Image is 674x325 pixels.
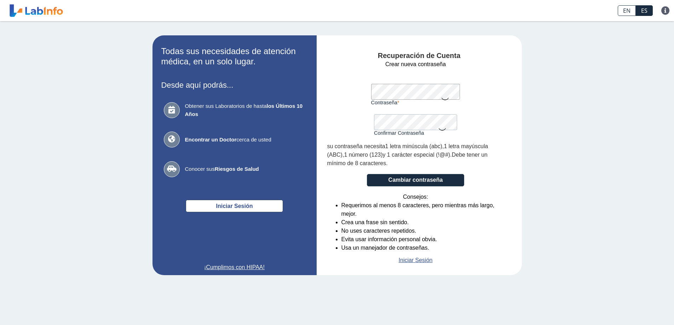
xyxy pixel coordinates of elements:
span: Consejos: [403,193,428,201]
li: No uses caracteres repetidos. [341,227,504,235]
a: ¡Cumplimos con HIPAA! [161,263,308,272]
span: y 1 carácter especial (!@#) [382,152,450,158]
a: ES [636,5,653,16]
button: Cambiar contraseña [367,174,464,186]
label: Confirmar Contraseña [374,130,457,136]
li: Usa un manejador de contraseñas. [341,244,504,252]
span: Obtener sus Laboratorios de hasta [185,102,305,118]
li: Crea una frase sin sentido. [341,218,504,227]
span: Crear nueva contraseña [385,60,446,69]
b: Encontrar un Doctor [185,137,237,143]
div: , , . . [327,142,504,168]
span: 1 número (123) [344,152,382,158]
h4: Recuperación de Cuenta [327,52,511,60]
span: 1 letra minúscula (abc) [385,143,442,149]
li: Evita usar información personal obvia. [341,235,504,244]
b: los Últimos 10 Años [185,103,303,117]
b: Riesgos de Salud [215,166,259,172]
span: Conocer sus [185,165,305,173]
h3: Desde aquí podrás... [161,81,308,89]
li: Requerimos al menos 8 caracteres, pero mientras más largo, mejor. [341,201,504,218]
a: Iniciar Sesión [399,256,433,265]
span: cerca de usted [185,136,305,144]
button: Iniciar Sesión [186,200,283,212]
span: su contraseña necesita [327,143,385,149]
label: Contraseña [371,100,460,105]
a: EN [618,5,636,16]
h2: Todas sus necesidades de atención médica, en un solo lugar. [161,46,308,67]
